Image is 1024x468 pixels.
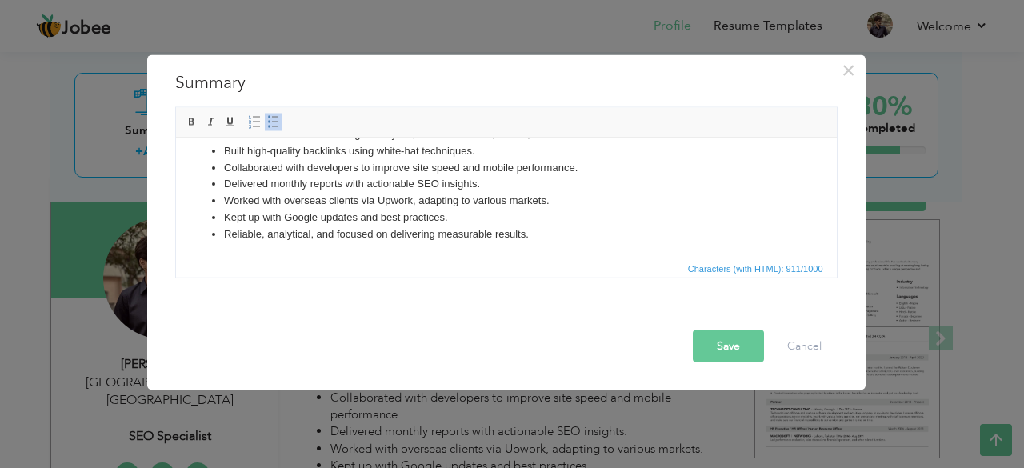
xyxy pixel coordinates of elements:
[836,57,862,82] button: Close
[202,113,220,130] a: Italic
[175,70,838,94] h3: Summary
[685,261,826,275] span: Characters (with HTML): 911/1000
[176,138,837,258] iframe: Rich Text Editor, summaryEditor
[183,113,201,130] a: Bold
[246,113,263,130] a: Insert/Remove Numbered List
[693,330,764,362] button: Save
[685,261,828,275] div: Statistics
[842,55,855,84] span: ×
[222,113,239,130] a: Underline
[771,330,838,362] button: Cancel
[265,113,282,130] a: Insert/Remove Bulleted List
